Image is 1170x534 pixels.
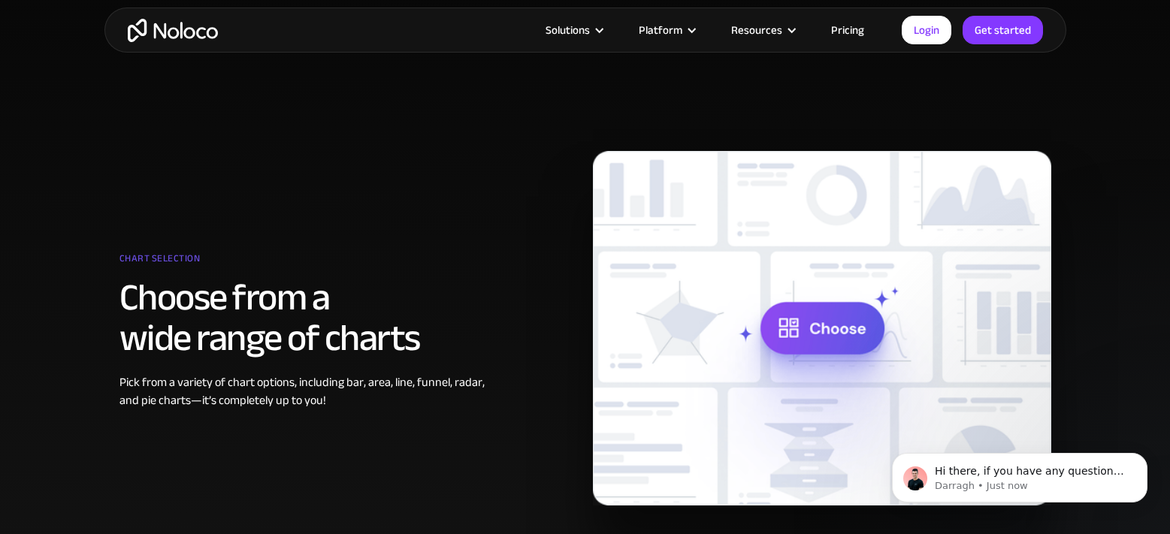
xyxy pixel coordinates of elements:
[812,20,883,40] a: Pricing
[128,19,218,42] a: home
[119,373,499,409] div: Pick from a variety of chart options, including bar, area, line, funnel, radar, and pie charts—it...
[963,16,1043,44] a: Get started
[620,20,712,40] div: Platform
[869,421,1170,526] iframe: Intercom notifications message
[712,20,812,40] div: Resources
[902,16,951,44] a: Login
[527,20,620,40] div: Solutions
[119,247,499,277] div: Chart selection
[639,20,682,40] div: Platform
[731,20,782,40] div: Resources
[119,277,499,358] h2: Choose from a wide range of charts
[546,20,590,40] div: Solutions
